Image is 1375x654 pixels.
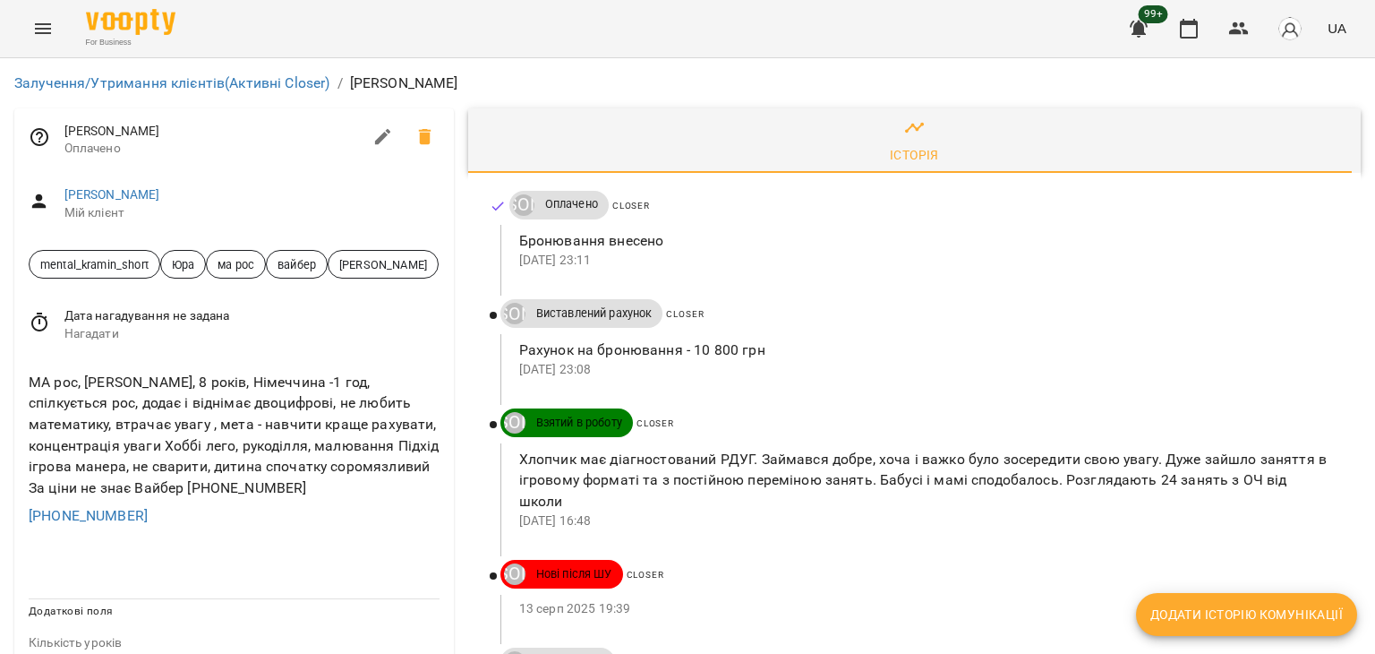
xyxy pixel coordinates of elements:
div: ДТ Ірина Микитей [504,564,525,585]
button: Додати історію комунікації [1136,593,1357,636]
p: [DATE] 23:08 [519,361,1332,379]
a: [PHONE_NUMBER] [29,507,148,524]
span: Оплачено [534,196,609,212]
span: Дата нагадування не задана [64,307,440,325]
span: [PERSON_NAME] [329,256,438,273]
button: UA [1320,12,1354,45]
span: Юра [161,256,205,273]
div: ДТ Ірина Микитей [513,194,534,216]
div: МА рос, [PERSON_NAME], 8 років, Німеччина -1 год, спілкується рос, додає і віднімає двоцифрові, н... [25,368,443,502]
p: Хлопчик має діагностований РДУГ. Займався добре, хоча і важко було зосередити свою увагу. Дуже за... [519,449,1332,512]
p: 13 серп 2025 19:39 [519,600,1332,618]
p: Рахунок на бронювання - 10 800 грн [519,340,1332,361]
span: For Business [86,37,175,48]
a: ДТ [PERSON_NAME] [500,412,525,434]
svg: Відповідальний співробітник не заданий [29,126,50,148]
span: [PERSON_NAME] [64,123,362,141]
span: Додаткові поля [29,605,113,617]
img: avatar_s.png [1277,16,1302,41]
span: Closer [612,201,650,211]
span: mental_kramin_short [30,256,159,273]
span: Взятий в роботу [525,415,633,431]
span: Додати історію комунікації [1150,604,1343,625]
p: [DATE] 23:11 [519,252,1332,270]
span: 99+ [1139,5,1168,23]
span: Нагадати [64,325,440,343]
a: Залучення/Утримання клієнтів(Активні Closer) [14,74,330,91]
p: [DATE] 16:48 [519,512,1332,530]
a: ДТ [PERSON_NAME] [500,564,525,585]
span: вайбер [267,256,327,273]
div: ДТ Ірина Микитей [504,303,525,324]
span: Closer [627,570,664,580]
a: ДТ [PERSON_NAME] [509,194,534,216]
span: Closer [636,418,674,428]
p: [PERSON_NAME] [350,73,458,94]
img: Voopty Logo [86,9,175,35]
p: field-description [29,634,440,652]
nav: breadcrumb [14,73,1361,94]
a: ДТ [PERSON_NAME] [500,303,525,324]
div: ДТ Ірина Микитей [504,412,525,434]
div: Історія [890,144,939,166]
li: / [337,73,343,94]
a: [PERSON_NAME] [64,187,160,202]
span: ма рос [207,256,265,273]
span: Виставлений рахунок [525,305,663,322]
span: UA [1328,19,1346,38]
button: Menu [21,7,64,50]
span: Оплачено [64,140,362,158]
p: Бронювання внесено [519,230,1332,252]
span: Closer [666,309,704,319]
span: Нові після ШУ [525,566,623,582]
span: Мій клієнт [64,204,440,222]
